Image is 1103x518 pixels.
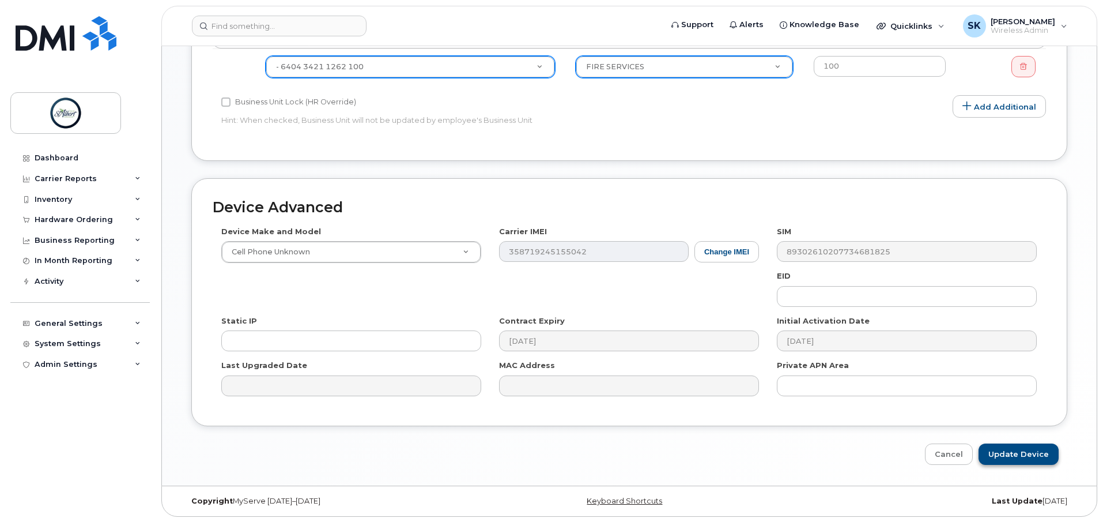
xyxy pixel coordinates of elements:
label: Initial Activation Date [777,316,870,326]
span: [PERSON_NAME] [991,17,1055,26]
h2: Device Advanced [213,200,1046,216]
label: Device Make and Model [221,226,321,237]
label: Last Upgraded Date [221,360,307,371]
a: Add Additional [953,95,1046,118]
button: Change IMEI [694,241,759,262]
a: Knowledge Base [772,13,867,36]
div: [DATE] [778,497,1076,506]
span: SK [968,19,981,33]
label: SIM [777,226,791,237]
a: Keyboard Shortcuts [587,497,662,505]
div: Shawn Kirkpatrick [955,14,1075,37]
label: Static IP [221,316,257,326]
span: Wireless Admin [991,26,1055,35]
div: Quicklinks [868,14,953,37]
a: Support [663,13,722,36]
a: Alerts [722,13,772,36]
label: Business Unit Lock (HR Override) [221,95,356,109]
a: Cancel [925,444,973,465]
a: - 6404 3421 1262 100 [266,57,555,77]
input: Business Unit Lock (HR Override) [221,97,231,107]
input: Update Device [979,444,1059,465]
span: FIRE SERVICES [586,62,644,71]
label: Private APN Area [777,360,849,371]
span: Support [681,19,713,31]
span: Alerts [739,19,764,31]
label: Carrier IMEI [499,226,547,237]
div: MyServe [DATE]–[DATE] [183,497,481,506]
span: Cell Phone Unknown [225,247,310,257]
span: Quicklinks [890,21,932,31]
strong: Copyright [191,497,233,505]
label: EID [777,271,791,281]
label: MAC Address [499,360,555,371]
p: Hint: When checked, Business Unit will not be updated by employee's Business Unit [221,115,759,126]
a: Cell Phone Unknown [222,242,481,262]
span: - 6404 3421 1262 100 [276,62,364,71]
span: Knowledge Base [790,19,859,31]
input: Find something... [192,16,367,36]
label: Contract Expiry [499,316,565,326]
a: FIRE SERVICES [576,57,792,77]
strong: Last Update [992,497,1042,505]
